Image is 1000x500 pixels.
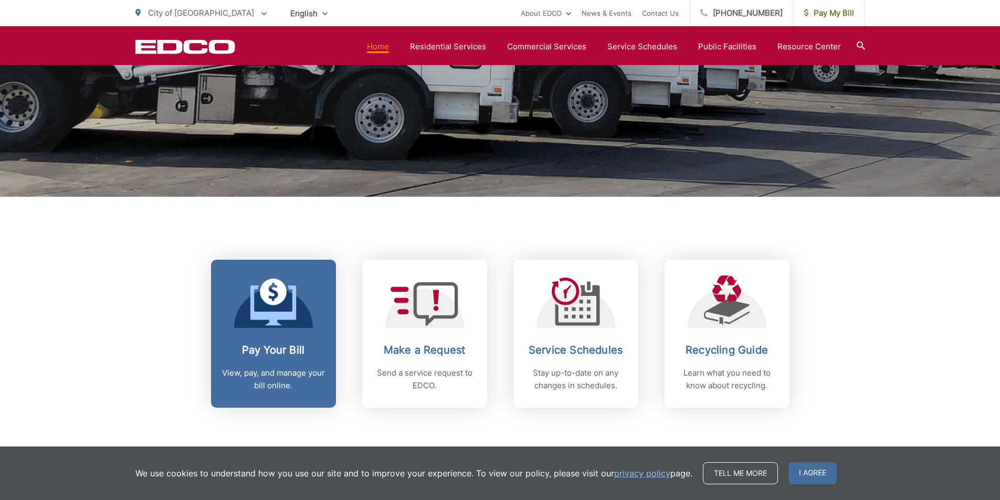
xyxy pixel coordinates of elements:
a: Service Schedules [607,40,677,53]
span: Pay My Bill [804,7,854,19]
a: Service Schedules Stay up-to-date on any changes in schedules. [513,260,638,408]
a: privacy policy [614,467,670,480]
a: Public Facilities [698,40,756,53]
span: I agree [788,462,837,484]
p: View, pay, and manage your bill online. [222,367,325,392]
p: Send a service request to EDCO. [373,367,477,392]
span: City of [GEOGRAPHIC_DATA] [148,8,254,18]
a: Pay Your Bill View, pay, and manage your bill online. [211,260,336,408]
h2: Service Schedules [524,344,628,356]
a: About EDCO [521,7,571,19]
a: Make a Request Send a service request to EDCO. [362,260,487,408]
a: Recycling Guide Learn what you need to know about recycling. [665,260,790,408]
a: Residential Services [410,40,486,53]
h2: Recycling Guide [675,344,779,356]
a: News & Events [582,7,631,19]
h2: Make a Request [373,344,477,356]
p: We use cookies to understand how you use our site and to improve your experience. To view our pol... [135,467,692,480]
a: Home [367,40,389,53]
a: Tell me more [703,462,778,484]
span: English [282,4,335,23]
h2: Pay Your Bill [222,344,325,356]
a: Contact Us [642,7,679,19]
a: Commercial Services [507,40,586,53]
p: Stay up-to-date on any changes in schedules. [524,367,628,392]
p: Learn what you need to know about recycling. [675,367,779,392]
a: EDCD logo. Return to the homepage. [135,39,235,54]
a: Resource Center [777,40,841,53]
